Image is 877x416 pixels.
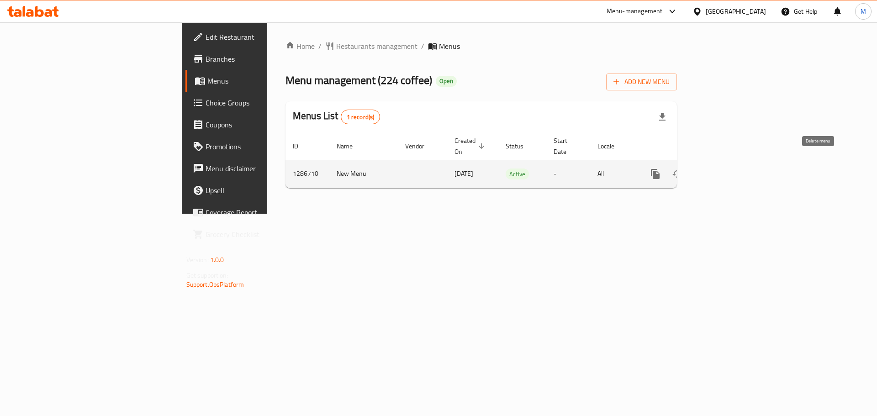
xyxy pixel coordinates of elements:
[439,41,460,52] span: Menus
[206,32,321,42] span: Edit Restaurant
[185,158,328,179] a: Menu disclaimer
[185,70,328,92] a: Menus
[607,6,663,17] div: Menu-management
[706,6,766,16] div: [GEOGRAPHIC_DATA]
[454,168,473,179] span: [DATE]
[506,169,529,179] span: Active
[341,110,380,124] div: Total records count
[325,41,417,52] a: Restaurants management
[285,41,677,52] nav: breadcrumb
[185,114,328,136] a: Coupons
[185,179,328,201] a: Upsell
[206,185,321,196] span: Upsell
[206,207,321,218] span: Coverage Report
[206,229,321,240] span: Grocery Checklist
[637,132,740,160] th: Actions
[454,135,487,157] span: Created On
[206,163,321,174] span: Menu disclaimer
[186,279,244,290] a: Support.OpsPlatform
[590,160,637,188] td: All
[651,106,673,128] div: Export file
[293,141,310,152] span: ID
[329,160,398,188] td: New Menu
[210,254,224,266] span: 1.0.0
[613,76,670,88] span: Add New Menu
[186,269,228,281] span: Get support on:
[285,70,432,90] span: Menu management ( 224 coffee )
[597,141,626,152] span: Locale
[207,75,321,86] span: Menus
[285,132,740,188] table: enhanced table
[185,223,328,245] a: Grocery Checklist
[206,53,321,64] span: Branches
[337,141,365,152] span: Name
[436,77,457,85] span: Open
[185,201,328,223] a: Coverage Report
[206,141,321,152] span: Promotions
[336,41,417,52] span: Restaurants management
[185,92,328,114] a: Choice Groups
[506,141,535,152] span: Status
[185,26,328,48] a: Edit Restaurant
[436,76,457,87] div: Open
[185,136,328,158] a: Promotions
[206,97,321,108] span: Choice Groups
[606,74,677,90] button: Add New Menu
[293,109,380,124] h2: Menus List
[546,160,590,188] td: -
[341,113,380,121] span: 1 record(s)
[185,48,328,70] a: Branches
[421,41,424,52] li: /
[405,141,436,152] span: Vendor
[861,6,866,16] span: M
[186,254,209,266] span: Version:
[645,163,666,185] button: more
[666,163,688,185] button: Change Status
[554,135,579,157] span: Start Date
[206,119,321,130] span: Coupons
